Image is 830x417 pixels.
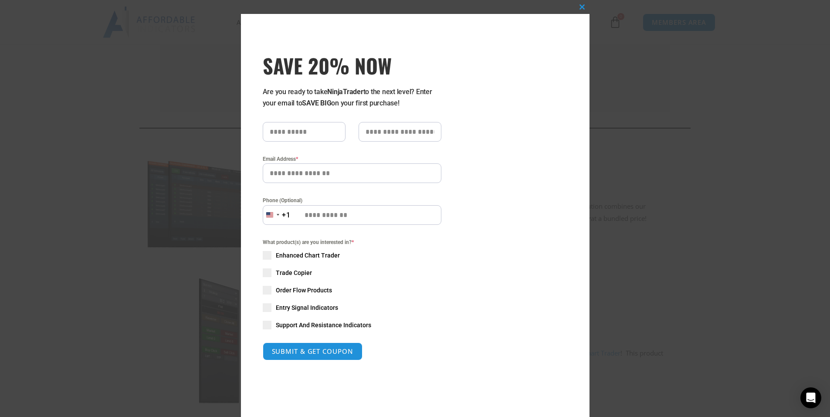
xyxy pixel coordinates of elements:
[263,321,441,329] label: Support And Resistance Indicators
[327,88,363,96] strong: NinjaTrader
[263,238,441,247] span: What product(s) are you interested in?
[276,321,371,329] span: Support And Resistance Indicators
[282,210,291,221] div: +1
[263,286,441,295] label: Order Flow Products
[263,268,441,277] label: Trade Copier
[263,251,441,260] label: Enhanced Chart Trader
[263,155,441,163] label: Email Address
[276,286,332,295] span: Order Flow Products
[263,53,441,78] span: SAVE 20% NOW
[276,251,340,260] span: Enhanced Chart Trader
[276,303,338,312] span: Entry Signal Indicators
[263,196,441,205] label: Phone (Optional)
[263,86,441,109] p: Are you ready to take to the next level? Enter your email to on your first purchase!
[263,342,362,360] button: SUBMIT & GET COUPON
[800,387,821,408] div: Open Intercom Messenger
[263,205,291,225] button: Selected country
[276,268,312,277] span: Trade Copier
[263,303,441,312] label: Entry Signal Indicators
[302,99,331,107] strong: SAVE BIG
